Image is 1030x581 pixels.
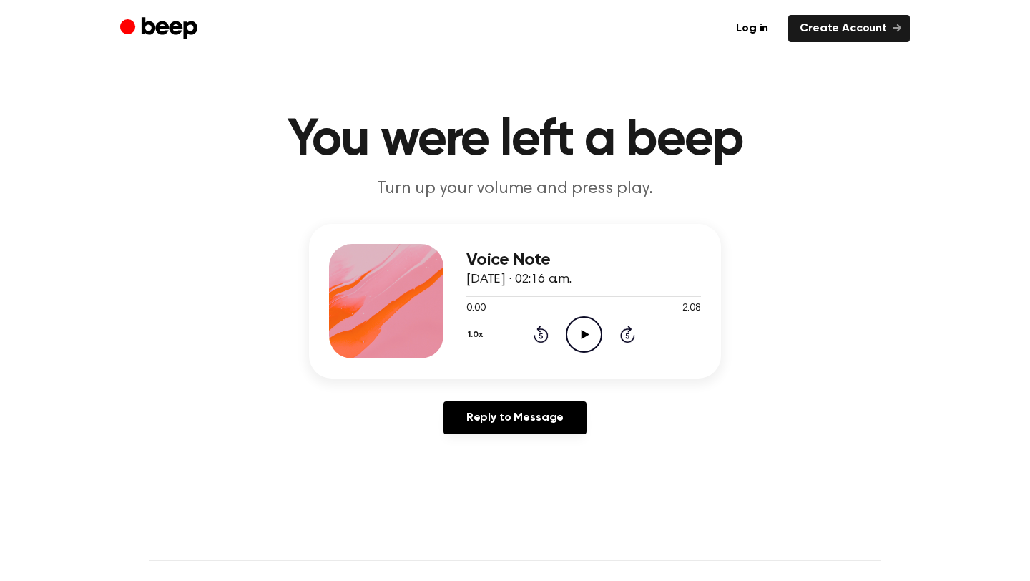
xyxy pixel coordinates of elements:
h3: Voice Note [466,250,701,270]
a: Create Account [788,15,910,42]
a: Log in [725,15,780,42]
a: Reply to Message [443,401,587,434]
span: [DATE] · 02:16 a.m. [466,273,572,286]
button: 1.0x [466,323,489,347]
h1: You were left a beep [149,114,881,166]
span: 2:08 [682,301,701,316]
span: 0:00 [466,301,485,316]
p: Turn up your volume and press play. [240,177,790,201]
a: Beep [120,15,201,43]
